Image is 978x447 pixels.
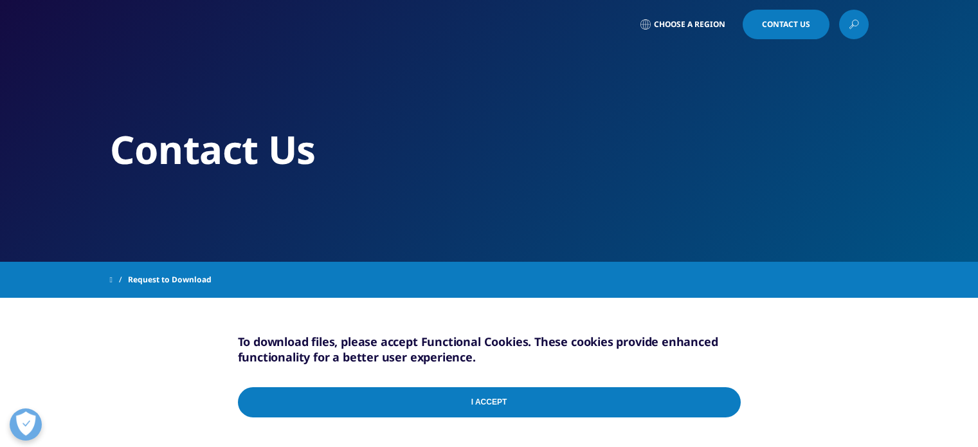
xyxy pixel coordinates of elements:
span: Choose a Region [654,19,725,30]
h2: Contact Us [110,125,869,174]
span: Request to Download [128,268,212,291]
input: I Accept [238,387,741,417]
h5: To download files, please accept Functional Cookies. These cookies provide enhanced functionality... [238,334,741,365]
button: Open Preferences [10,408,42,441]
span: Contact Us [762,21,810,28]
a: Contact Us [743,10,829,39]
